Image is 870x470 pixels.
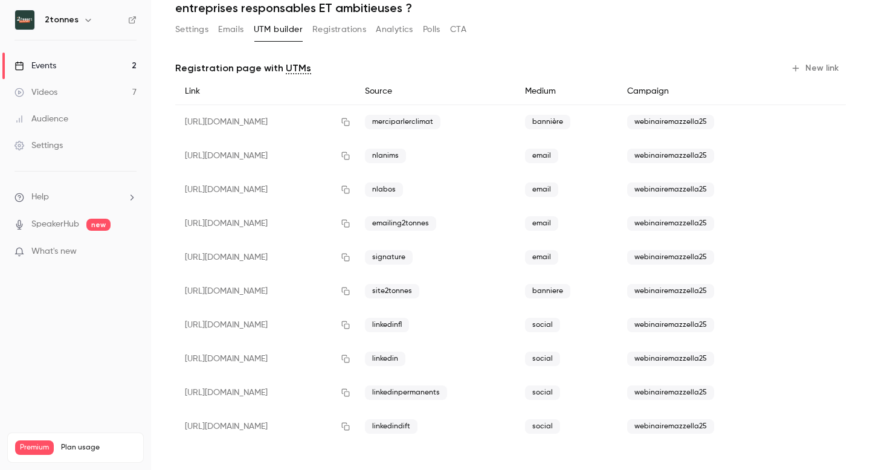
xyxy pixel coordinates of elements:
[525,182,558,197] span: email
[254,20,303,39] button: UTM builder
[525,352,560,366] span: social
[31,191,49,204] span: Help
[312,20,366,39] button: Registrations
[525,318,560,332] span: social
[175,274,355,308] div: [URL][DOMAIN_NAME]
[14,86,57,98] div: Videos
[627,419,714,434] span: webinairemazzella25
[175,173,355,207] div: [URL][DOMAIN_NAME]
[14,113,68,125] div: Audience
[627,385,714,400] span: webinairemazzella25
[175,342,355,376] div: [URL][DOMAIN_NAME]
[365,182,403,197] span: nlabos
[627,115,714,129] span: webinairemazzella25
[15,10,34,30] img: 2tonnes
[175,105,355,140] div: [URL][DOMAIN_NAME]
[14,191,137,204] li: help-dropdown-opener
[365,419,417,434] span: linkedindift
[525,115,570,129] span: bannière
[365,115,440,129] span: merciparlerclimat
[627,250,714,265] span: webinairemazzella25
[86,219,111,231] span: new
[15,440,54,455] span: Premium
[786,59,846,78] button: New link
[175,376,355,410] div: [URL][DOMAIN_NAME]
[627,182,714,197] span: webinairemazzella25
[175,139,355,173] div: [URL][DOMAIN_NAME]
[627,284,714,298] span: webinairemazzella25
[627,216,714,231] span: webinairemazzella25
[175,410,355,443] div: [URL][DOMAIN_NAME]
[627,149,714,163] span: webinairemazzella25
[14,140,63,152] div: Settings
[525,419,560,434] span: social
[525,149,558,163] span: email
[355,78,515,105] div: Source
[450,20,466,39] button: CTA
[423,20,440,39] button: Polls
[365,149,406,163] span: nlanims
[376,20,413,39] button: Analytics
[61,443,136,452] span: Plan usage
[365,318,409,332] span: linkedinfl
[525,250,558,265] span: email
[14,60,56,72] div: Events
[45,14,79,26] h6: 2tonnes
[175,240,355,274] div: [URL][DOMAIN_NAME]
[31,218,79,231] a: SpeakerHub
[122,246,137,257] iframe: Noticeable Trigger
[175,78,355,105] div: Link
[365,284,419,298] span: site2tonnes
[31,245,77,258] span: What's new
[627,352,714,366] span: webinairemazzella25
[175,20,208,39] button: Settings
[627,318,714,332] span: webinairemazzella25
[525,385,560,400] span: social
[515,78,617,105] div: Medium
[525,216,558,231] span: email
[175,308,355,342] div: [URL][DOMAIN_NAME]
[365,352,405,366] span: linkedin
[365,250,413,265] span: signature
[286,61,311,76] a: UTMs
[365,385,447,400] span: linkedinpermanents
[175,61,311,76] p: Registration page with
[617,78,785,105] div: Campaign
[365,216,436,231] span: emailing2tonnes
[525,284,570,298] span: banniere
[175,207,355,240] div: [URL][DOMAIN_NAME]
[218,20,243,39] button: Emails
